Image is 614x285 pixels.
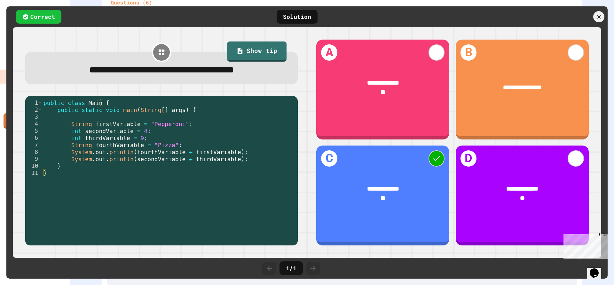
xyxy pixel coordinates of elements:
[25,134,42,141] div: 6
[25,155,42,162] div: 9
[460,150,477,167] h1: D
[25,162,42,169] div: 10
[460,44,477,61] h1: B
[25,148,42,155] div: 8
[25,127,42,134] div: 5
[321,44,337,61] h1: A
[277,10,318,24] div: Solution
[3,3,44,41] div: Chat with us now!Close
[25,169,42,176] div: 11
[25,141,42,148] div: 7
[227,41,287,62] a: Show tip
[279,261,303,275] div: 1 / 1
[587,259,608,279] iframe: chat widget
[16,10,61,24] div: Correct
[25,99,42,106] div: 1
[38,99,42,106] span: Toggle code folding, rows 1 through 11
[38,106,42,113] span: Toggle code folding, rows 2 through 10
[25,120,42,127] div: 4
[561,232,608,259] iframe: chat widget
[25,106,42,113] div: 2
[321,150,337,167] h1: C
[25,113,42,120] div: 3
